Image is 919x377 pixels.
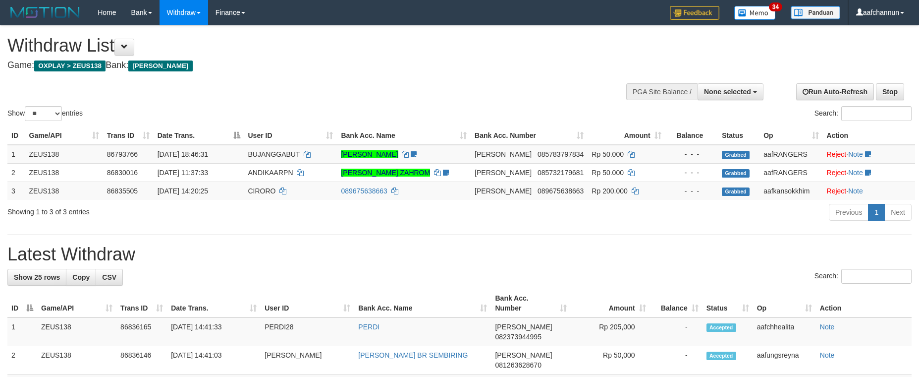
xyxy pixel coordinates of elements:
[116,289,167,317] th: Trans ID: activate to sort column ascending
[475,169,532,177] span: [PERSON_NAME]
[7,317,37,346] td: 1
[823,182,915,200] td: ·
[884,204,912,221] a: Next
[734,6,776,20] img: Button%20Memo.svg
[7,145,25,164] td: 1
[248,169,293,177] span: ANDIKAARPN
[722,169,750,178] span: Grabbed
[7,126,25,145] th: ID
[650,346,703,375] td: -
[848,187,863,195] a: Note
[495,323,552,331] span: [PERSON_NAME]
[753,289,816,317] th: Op: activate to sort column ascending
[7,61,603,70] h4: Game: Bank:
[116,346,167,375] td: 86836146
[358,323,379,331] a: PERDI
[588,126,665,145] th: Amount: activate to sort column ascending
[37,317,116,346] td: ZEUS138
[753,317,816,346] td: aafchhealita
[848,169,863,177] a: Note
[261,346,354,375] td: [PERSON_NAME]
[841,269,912,284] input: Search:
[538,187,584,195] span: Copy 089675638663 to clipboard
[341,187,387,195] a: 089675638663
[248,150,300,158] span: BUJANGGABUT
[37,346,116,375] td: ZEUS138
[769,2,782,11] span: 34
[7,203,376,217] div: Showing 1 to 3 of 3 entries
[665,126,718,145] th: Balance
[7,346,37,375] td: 2
[116,317,167,346] td: 86836165
[703,289,753,317] th: Status: activate to sort column ascending
[102,273,116,281] span: CSV
[107,150,138,158] span: 86793766
[248,187,276,195] span: CIRORO
[158,187,208,195] span: [DATE] 14:20:25
[827,169,847,177] a: Reject
[670,6,719,20] img: Feedback.jpg
[538,169,584,177] span: Copy 085732179681 to clipboard
[7,5,83,20] img: MOTION_logo.png
[358,351,468,359] a: [PERSON_NAME] BR SEMBIRING
[25,145,103,164] td: ZEUS138
[25,163,103,182] td: ZEUS138
[592,169,624,177] span: Rp 50.000
[669,168,714,178] div: - - -
[823,163,915,182] td: ·
[495,351,552,359] span: [PERSON_NAME]
[759,126,822,145] th: Op: activate to sort column ascending
[823,145,915,164] td: ·
[571,317,650,346] td: Rp 205,000
[244,126,337,145] th: User ID: activate to sort column ascending
[827,187,847,195] a: Reject
[848,150,863,158] a: Note
[706,323,736,332] span: Accepted
[868,204,885,221] a: 1
[128,61,192,71] span: [PERSON_NAME]
[341,150,398,158] a: [PERSON_NAME]
[354,289,491,317] th: Bank Acc. Name: activate to sort column ascending
[341,169,430,177] a: [PERSON_NAME] ZAHROM
[25,106,62,121] select: Showentries
[495,361,541,369] span: Copy 081263628670 to clipboard
[7,245,912,264] h1: Latest Withdraw
[626,83,698,100] div: PGA Site Balance /
[167,346,261,375] td: [DATE] 14:41:03
[7,269,66,286] a: Show 25 rows
[706,352,736,360] span: Accepted
[34,61,106,71] span: OXPLAY > ZEUS138
[722,188,750,196] span: Grabbed
[669,149,714,159] div: - - -
[814,269,912,284] label: Search:
[7,289,37,317] th: ID: activate to sort column descending
[753,346,816,375] td: aafungsreyna
[829,204,868,221] a: Previous
[823,126,915,145] th: Action
[103,126,154,145] th: Trans ID: activate to sort column ascending
[158,169,208,177] span: [DATE] 11:37:33
[816,289,912,317] th: Action
[650,317,703,346] td: -
[722,151,750,159] span: Grabbed
[718,126,759,145] th: Status
[261,317,354,346] td: PERDI28
[592,150,624,158] span: Rp 50.000
[698,83,763,100] button: None selected
[592,187,627,195] span: Rp 200.000
[7,36,603,56] h1: Withdraw List
[827,150,847,158] a: Reject
[669,186,714,196] div: - - -
[475,150,532,158] span: [PERSON_NAME]
[814,106,912,121] label: Search:
[154,126,244,145] th: Date Trans.: activate to sort column descending
[7,182,25,200] td: 3
[759,145,822,164] td: aafRANGERS
[72,273,90,281] span: Copy
[491,289,570,317] th: Bank Acc. Number: activate to sort column ascending
[96,269,123,286] a: CSV
[796,83,874,100] a: Run Auto-Refresh
[7,106,83,121] label: Show entries
[759,163,822,182] td: aafRANGERS
[7,163,25,182] td: 2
